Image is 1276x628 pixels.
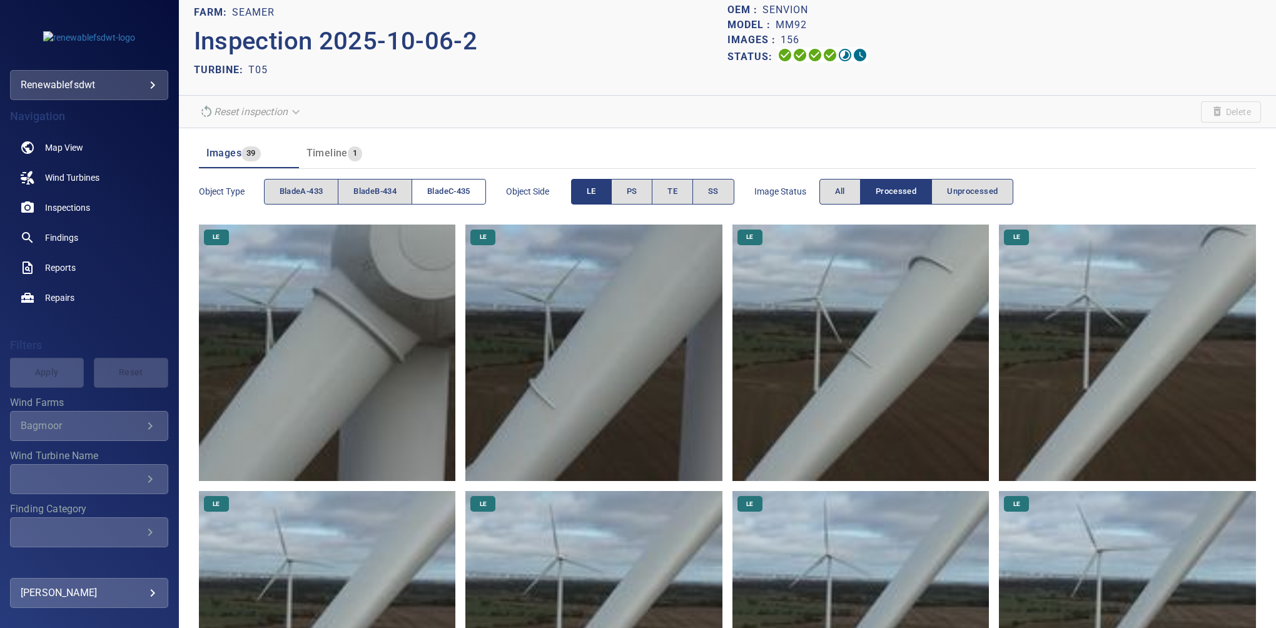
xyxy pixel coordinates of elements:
p: Inspection 2025-10-06-2 [194,23,727,60]
a: reports noActive [10,253,168,283]
span: bladeC-435 [427,185,470,199]
h4: Navigation [10,110,168,123]
label: Wind Farms [10,398,168,408]
span: Map View [45,141,83,154]
button: SS [692,179,734,205]
button: bladeC-435 [412,179,486,205]
span: Reports [45,261,76,274]
span: LE [587,185,596,199]
span: LE [739,233,761,241]
button: PS [611,179,653,205]
div: Reset inspection [194,101,308,123]
button: LE [571,179,612,205]
span: Object type [199,185,264,198]
a: map noActive [10,133,168,163]
span: LE [472,500,494,509]
span: LE [739,500,761,509]
span: bladeA-433 [280,185,323,199]
a: windturbines noActive [10,163,168,193]
p: Model : [727,18,776,33]
span: TE [667,185,677,199]
svg: Data Formatted 100% [792,48,808,63]
span: 39 [241,146,261,161]
button: All [819,179,861,205]
span: LE [205,233,227,241]
div: [PERSON_NAME] [21,583,158,603]
span: Image Status [754,185,819,198]
span: Inspections [45,201,90,214]
span: SS [708,185,719,199]
button: bladeA-433 [264,179,339,205]
label: Finding Type [10,557,168,567]
span: LE [1006,233,1028,241]
a: findings noActive [10,223,168,253]
label: Wind Turbine Name [10,451,168,461]
button: bladeB-434 [338,179,412,205]
span: Unprocessed [947,185,998,199]
h4: Filters [10,339,168,352]
div: Bagmoor [21,420,143,432]
span: LE [205,500,227,509]
svg: ML Processing 100% [823,48,838,63]
p: Images : [727,33,781,48]
p: Status: [727,48,777,66]
button: Unprocessed [931,179,1013,205]
svg: Classification 0% [853,48,868,63]
div: Wind Farms [10,411,168,441]
span: Findings [45,231,78,244]
div: renewablefsdwt [21,75,158,95]
p: TURBINE: [194,63,248,78]
div: Wind Turbine Name [10,464,168,494]
p: Senvion [762,3,808,18]
svg: Selecting 100% [808,48,823,63]
p: MM92 [776,18,807,33]
span: All [835,185,845,199]
div: Finding Category [10,517,168,547]
div: objectType [264,179,486,205]
a: repairs noActive [10,283,168,313]
p: T05 [248,63,268,78]
span: bladeB-434 [353,185,397,199]
p: 156 [781,33,799,48]
a: inspections noActive [10,193,168,223]
img: renewablefsdwt-logo [43,31,135,44]
div: objectSide [571,179,734,205]
button: TE [652,179,693,205]
span: Wind Turbines [45,171,99,184]
div: renewablefsdwt [10,70,168,100]
span: LE [1006,500,1028,509]
svg: Matching 15% [838,48,853,63]
em: Reset inspection [214,106,288,118]
p: FARM: [194,5,232,20]
span: Processed [876,185,916,199]
span: Repairs [45,291,74,304]
label: Finding Category [10,504,168,514]
span: Images [206,147,241,159]
span: Object Side [506,185,571,198]
button: Processed [860,179,932,205]
div: imageStatus [819,179,1014,205]
p: OEM : [727,3,762,18]
p: Seamer [232,5,275,20]
span: LE [472,233,494,241]
span: 1 [348,146,362,161]
span: Timeline [306,147,348,159]
div: Unable to reset the inspection due to your user permissions [194,101,308,123]
span: PS [627,185,637,199]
